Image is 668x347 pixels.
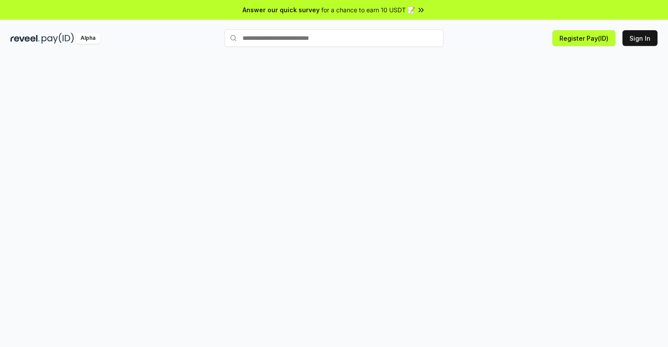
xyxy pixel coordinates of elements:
[76,33,100,44] div: Alpha
[321,5,415,14] span: for a chance to earn 10 USDT 📝
[42,33,74,44] img: pay_id
[552,30,615,46] button: Register Pay(ID)
[11,33,40,44] img: reveel_dark
[622,30,657,46] button: Sign In
[243,5,320,14] span: Answer our quick survey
